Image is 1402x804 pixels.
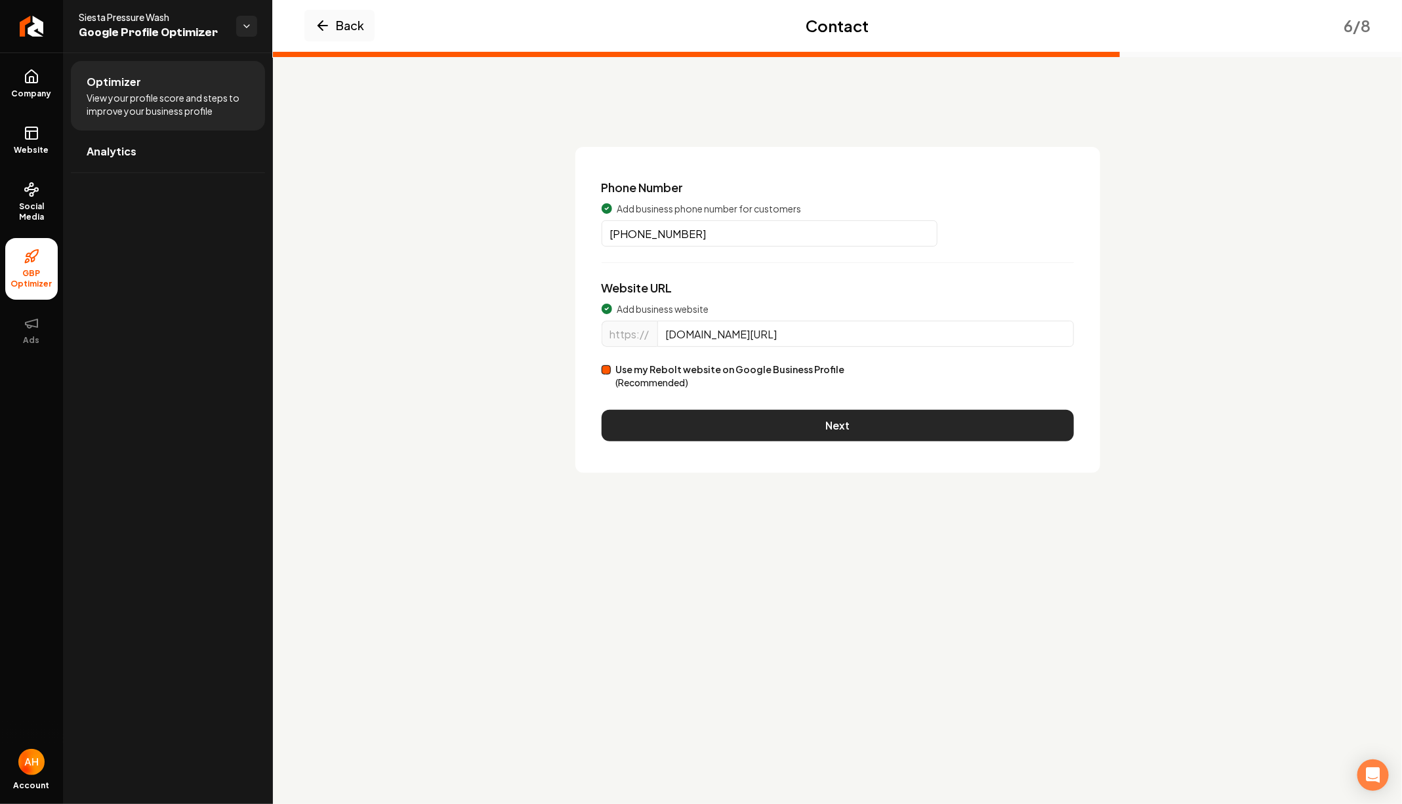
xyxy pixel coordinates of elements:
img: Rebolt Logo [20,16,44,37]
img: Anthony Hurgoi [18,749,45,775]
span: GBP Optimizer [5,268,58,289]
span: Account [14,780,50,791]
span: Add business website [617,302,709,315]
span: Google Profile Optimizer [79,24,226,42]
span: Social Media [5,201,58,222]
span: Optimizer [87,74,141,90]
label: Phone Number [602,180,684,195]
a: Website [5,115,58,166]
span: Website [9,145,54,155]
a: Social Media [5,171,58,233]
button: Back [304,10,375,41]
span: Add business phone number for customers [617,202,802,215]
a: Analytics [71,131,265,172]
h2: Contact [806,15,869,36]
span: Siesta Pressure Wash [79,10,226,24]
span: Company [7,89,57,99]
div: 6 / 8 [1344,15,1371,36]
button: Next [602,410,1074,441]
label: Website URL [602,280,672,295]
label: Use my Rebolt website on Google Business Profile [616,363,845,389]
button: Open user button [18,749,45,775]
span: (Recommended) [616,376,689,388]
span: https:// [610,327,649,341]
span: View your profile score and steps to improve your business profile [87,91,249,117]
input: example.com [657,321,1074,347]
div: Open Intercom Messenger [1357,759,1389,791]
span: Ads [18,335,45,346]
span: Analytics [87,144,136,159]
button: Ads [5,305,58,356]
a: Company [5,58,58,110]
